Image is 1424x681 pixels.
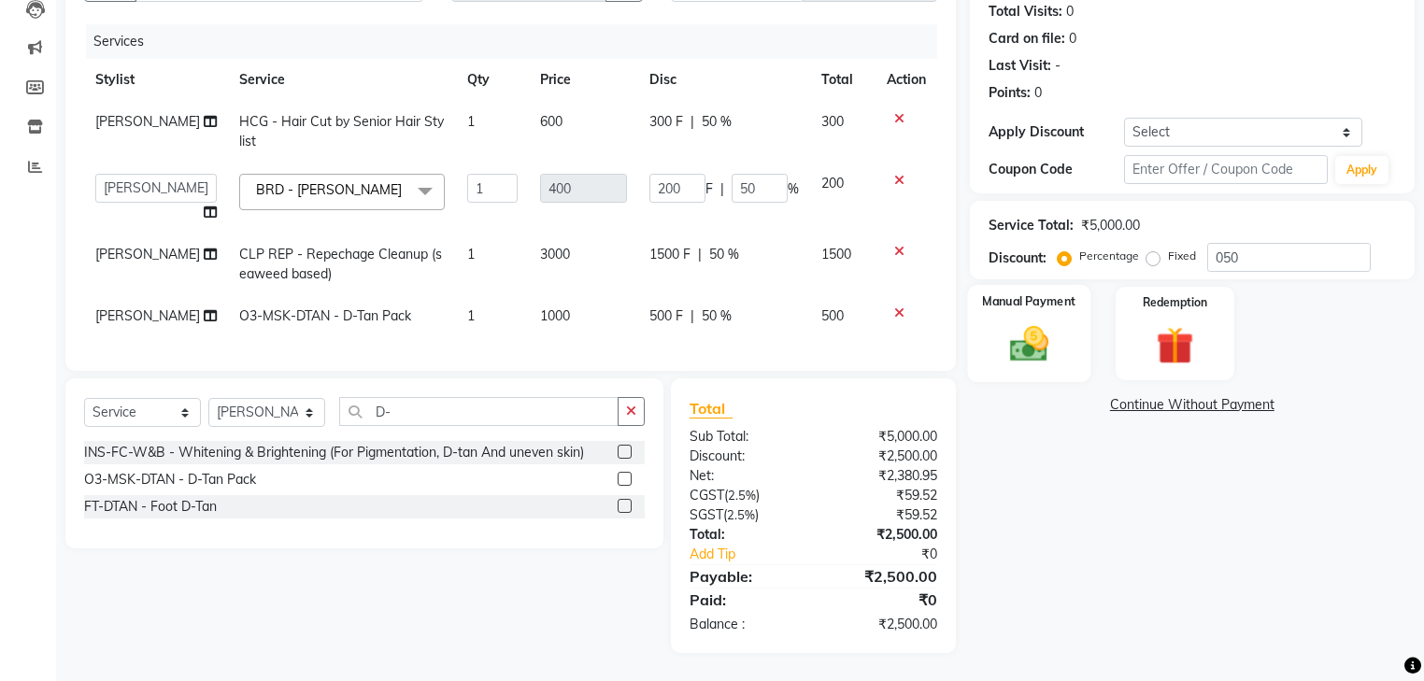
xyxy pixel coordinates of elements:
[676,565,813,588] div: Payable:
[86,24,951,59] div: Services
[989,216,1074,235] div: Service Total:
[540,246,570,262] span: 3000
[997,322,1061,367] img: _cash.svg
[989,248,1047,268] div: Discount:
[720,179,724,199] span: |
[876,59,937,101] th: Action
[638,59,810,101] th: Disc
[84,443,584,462] div: INS-FC-W&B - Whitening & Brightening (For Pigmentation, D-tan And uneven skin)
[727,507,755,522] span: 2.5%
[649,112,683,132] span: 300 F
[676,466,813,486] div: Net:
[676,447,813,466] div: Discount:
[95,113,200,130] span: [PERSON_NAME]
[1124,155,1328,184] input: Enter Offer / Coupon Code
[239,113,444,149] span: HCG - Hair Cut by Senior Hair Stylist
[1145,322,1205,369] img: _gift.svg
[676,545,836,564] a: Add Tip
[239,307,411,324] span: O3-MSK-DTAN - D-Tan Pack
[691,306,694,326] span: |
[676,427,813,447] div: Sub Total:
[676,486,813,505] div: ( )
[821,175,844,192] span: 200
[649,306,683,326] span: 500 F
[810,59,876,101] th: Total
[239,246,442,282] span: CLP REP - Repechage Cleanup (seaweed based)
[813,486,950,505] div: ₹59.52
[84,497,217,517] div: FT-DTAN - Foot D-Tan
[676,505,813,525] div: ( )
[1034,83,1042,103] div: 0
[813,447,950,466] div: ₹2,500.00
[540,113,562,130] span: 600
[1055,56,1061,76] div: -
[256,181,402,198] span: BRD - [PERSON_NAME]
[529,59,638,101] th: Price
[813,466,950,486] div: ₹2,380.95
[821,246,851,262] span: 1500
[698,245,702,264] span: |
[676,589,813,611] div: Paid:
[95,307,200,324] span: [PERSON_NAME]
[989,122,1124,142] div: Apply Discount
[84,59,228,101] th: Stylist
[540,307,570,324] span: 1000
[728,488,756,503] span: 2.5%
[1079,248,1139,264] label: Percentage
[467,307,475,324] span: 1
[989,56,1051,76] div: Last Visit:
[84,470,256,489] div: O3-MSK-DTAN - D-Tan Pack
[709,245,739,264] span: 50 %
[1168,248,1196,264] label: Fixed
[456,59,529,101] th: Qty
[813,565,950,588] div: ₹2,500.00
[1081,216,1140,235] div: ₹5,000.00
[821,113,844,130] span: 300
[989,83,1031,103] div: Points:
[690,506,723,523] span: SGST
[702,112,732,132] span: 50 %
[836,545,951,564] div: ₹0
[402,181,410,198] a: x
[691,112,694,132] span: |
[989,160,1124,179] div: Coupon Code
[467,113,475,130] span: 1
[982,292,1075,310] label: Manual Payment
[95,246,200,262] span: [PERSON_NAME]
[1069,29,1076,49] div: 0
[676,525,813,545] div: Total:
[1143,294,1207,311] label: Redemption
[705,179,713,199] span: F
[467,246,475,262] span: 1
[821,307,844,324] span: 500
[1066,2,1074,21] div: 0
[702,306,732,326] span: 50 %
[813,589,950,611] div: ₹0
[813,505,950,525] div: ₹59.52
[228,59,456,101] th: Service
[974,395,1411,415] a: Continue Without Payment
[989,2,1062,21] div: Total Visits:
[690,399,733,419] span: Total
[989,29,1065,49] div: Card on file:
[788,179,799,199] span: %
[813,427,950,447] div: ₹5,000.00
[813,525,950,545] div: ₹2,500.00
[1335,156,1388,184] button: Apply
[690,487,724,504] span: CGST
[649,245,691,264] span: 1500 F
[676,615,813,634] div: Balance :
[339,397,619,426] input: Search or Scan
[813,615,950,634] div: ₹2,500.00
